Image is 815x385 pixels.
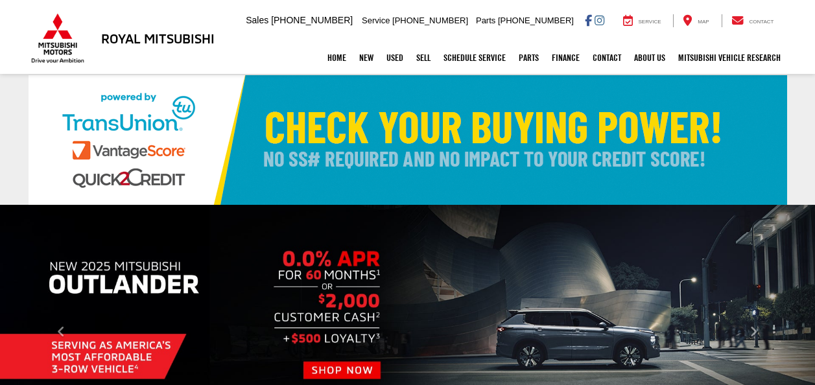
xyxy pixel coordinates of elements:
span: Service [362,16,390,25]
span: Sales [246,15,268,25]
img: Mitsubishi [29,13,87,64]
a: Map [673,14,718,27]
span: [PHONE_NUMBER] [392,16,468,25]
span: [PHONE_NUMBER] [271,15,353,25]
a: About Us [628,41,672,74]
a: Finance [545,41,586,74]
span: Map [698,19,709,25]
a: Home [321,41,353,74]
a: Contact [722,14,784,27]
span: Service [639,19,661,25]
span: Parts [476,16,495,25]
img: Check Your Buying Power [29,75,787,205]
a: Parts: Opens in a new tab [512,41,545,74]
h3: Royal Mitsubishi [101,31,215,45]
a: Sell [410,41,437,74]
a: Schedule Service: Opens in a new tab [437,41,512,74]
a: New [353,41,380,74]
a: Used [380,41,410,74]
span: [PHONE_NUMBER] [498,16,574,25]
a: Facebook: Click to visit our Facebook page [585,15,592,25]
a: Instagram: Click to visit our Instagram page [595,15,604,25]
span: Contact [749,19,774,25]
a: Contact [586,41,628,74]
a: Mitsubishi Vehicle Research [672,41,787,74]
a: Service [613,14,671,27]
